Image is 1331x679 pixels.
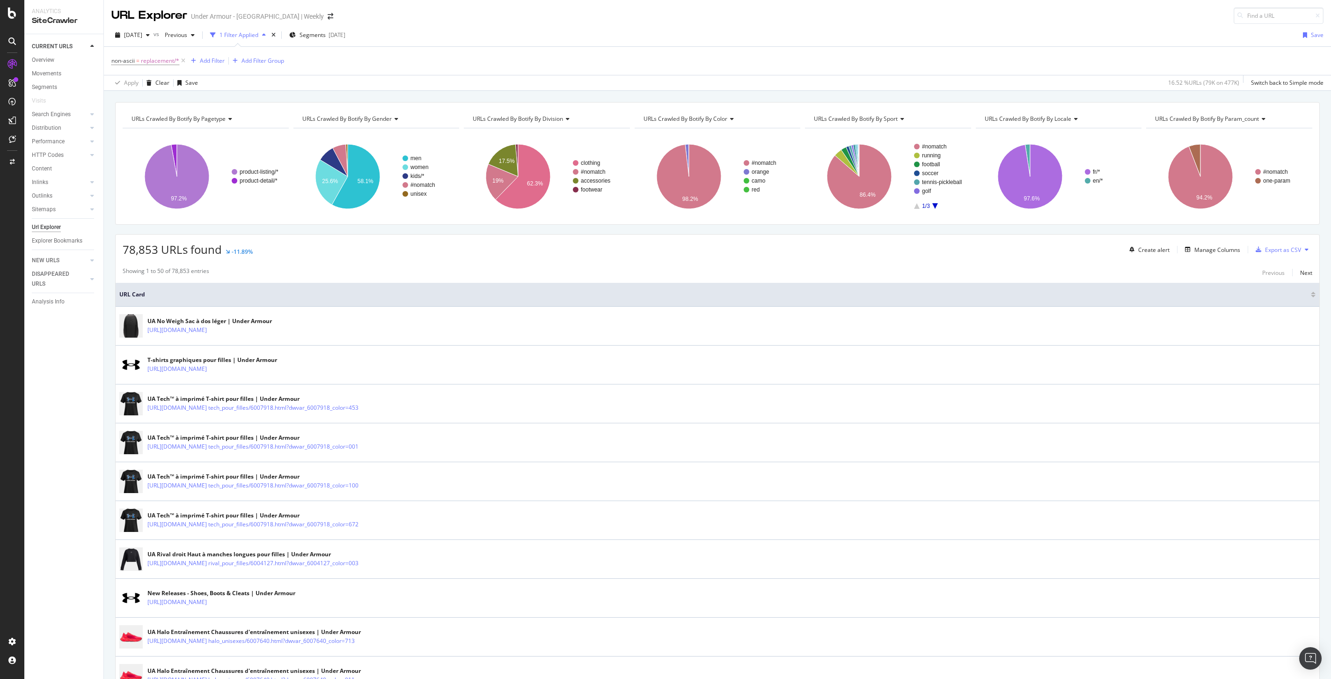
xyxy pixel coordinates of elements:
[805,136,970,217] svg: A chart.
[154,30,161,38] span: vs
[642,111,792,126] h4: URLs Crawled By Botify By color
[206,28,270,43] button: 1 Filter Applied
[32,82,97,92] a: Segments
[32,256,88,266] a: NEW URLS
[147,511,399,520] div: UA Tech™ à imprimé T-shirt pour filles | Under Armour
[119,545,143,574] img: main image
[32,222,97,232] a: Url Explorer
[1299,28,1324,43] button: Save
[1300,269,1312,277] div: Next
[147,442,358,451] a: [URL][DOMAIN_NAME] tech_pour_filles/6007918.html?dwvar_6007918_color=001
[229,55,284,66] button: Add Filter Group
[32,7,96,15] div: Analytics
[200,57,225,65] div: Add Filter
[983,111,1134,126] h4: URLs Crawled By Botify By locale
[147,628,395,636] div: UA Halo Entraînement Chaussures d'entraînement unisexes | Under Armour
[185,79,198,87] div: Save
[985,115,1071,123] span: URLs Crawled By Botify By locale
[922,161,940,168] text: football
[141,54,179,67] span: replacement/*
[1265,246,1301,254] div: Export as CSV
[124,79,139,87] div: Apply
[752,186,760,193] text: red
[123,136,287,217] div: A chart.
[812,111,963,126] h4: URLs Crawled By Botify By sport
[32,205,56,214] div: Sitemaps
[1146,136,1311,217] svg: A chart.
[922,143,947,150] text: #nomatch
[1197,194,1213,201] text: 94.2%
[1263,169,1288,175] text: #nomatch
[32,82,57,92] div: Segments
[499,158,515,164] text: 17.5%
[300,111,451,126] h4: URLs Crawled By Botify By gender
[1262,267,1285,278] button: Previous
[155,79,169,87] div: Clear
[1311,31,1324,39] div: Save
[32,150,88,160] a: HTTP Codes
[147,364,207,374] a: [URL][DOMAIN_NAME]
[581,186,602,193] text: footwear
[161,31,187,39] span: Previous
[1300,267,1312,278] button: Next
[322,178,338,185] text: 25.6%
[1126,242,1170,257] button: Create alert
[1251,79,1324,87] div: Switch back to Simple mode
[581,177,610,184] text: accessories
[473,115,563,123] span: URLs Crawled By Botify By division
[119,506,143,535] img: main image
[270,30,278,40] div: times
[174,75,198,90] button: Save
[32,96,46,106] div: Visits
[32,110,88,119] a: Search Engines
[471,111,622,126] h4: URLs Crawled By Botify By division
[644,115,727,123] span: URLs Crawled By Botify By color
[410,191,427,197] text: unisex
[581,160,600,166] text: clothing
[32,42,88,52] a: CURRENT URLS
[922,203,930,209] text: 1/3
[119,389,143,419] img: main image
[119,311,143,341] img: main image
[682,196,698,202] text: 98.2%
[171,195,187,202] text: 97.2%
[32,297,97,307] a: Analysis Info
[147,403,358,413] a: [URL][DOMAIN_NAME] tech_pour_filles/6007918.html?dwvar_6007918_color=453
[32,164,52,174] div: Content
[1263,177,1290,184] text: one-param
[32,55,54,65] div: Overview
[147,520,358,529] a: [URL][DOMAIN_NAME] tech_pour_filles/6007918.html?dwvar_6007918_color=672
[293,136,458,217] div: A chart.
[814,115,898,123] span: URLs Crawled By Botify By sport
[300,31,326,39] span: Segments
[147,395,399,403] div: UA Tech™ à imprimé T-shirt pour filles | Under Armour
[1262,269,1285,277] div: Previous
[752,160,776,166] text: #nomatch
[111,75,139,90] button: Apply
[922,179,962,185] text: tennis-pickleball
[32,236,82,246] div: Explorer Bookmarks
[32,269,79,289] div: DISAPPEARED URLS
[143,75,169,90] button: Clear
[32,69,97,79] a: Movements
[922,188,931,194] text: golf
[32,205,88,214] a: Sitemaps
[635,136,799,217] svg: A chart.
[1194,246,1240,254] div: Manage Columns
[1155,115,1259,123] span: URLs Crawled By Botify By param_count
[1138,246,1170,254] div: Create alert
[32,191,52,201] div: Outlinks
[32,222,61,232] div: Url Explorer
[161,28,198,43] button: Previous
[492,177,504,184] text: 19%
[1024,195,1039,202] text: 97.6%
[119,428,143,458] img: main image
[32,123,88,133] a: Distribution
[187,55,225,66] button: Add Filter
[119,592,143,604] img: main image
[32,177,88,187] a: Inlinks
[147,325,207,335] a: [URL][DOMAIN_NAME]
[147,559,358,568] a: [URL][DOMAIN_NAME] rival_pour_filles/6004127.html?dwvar_6004127_color=003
